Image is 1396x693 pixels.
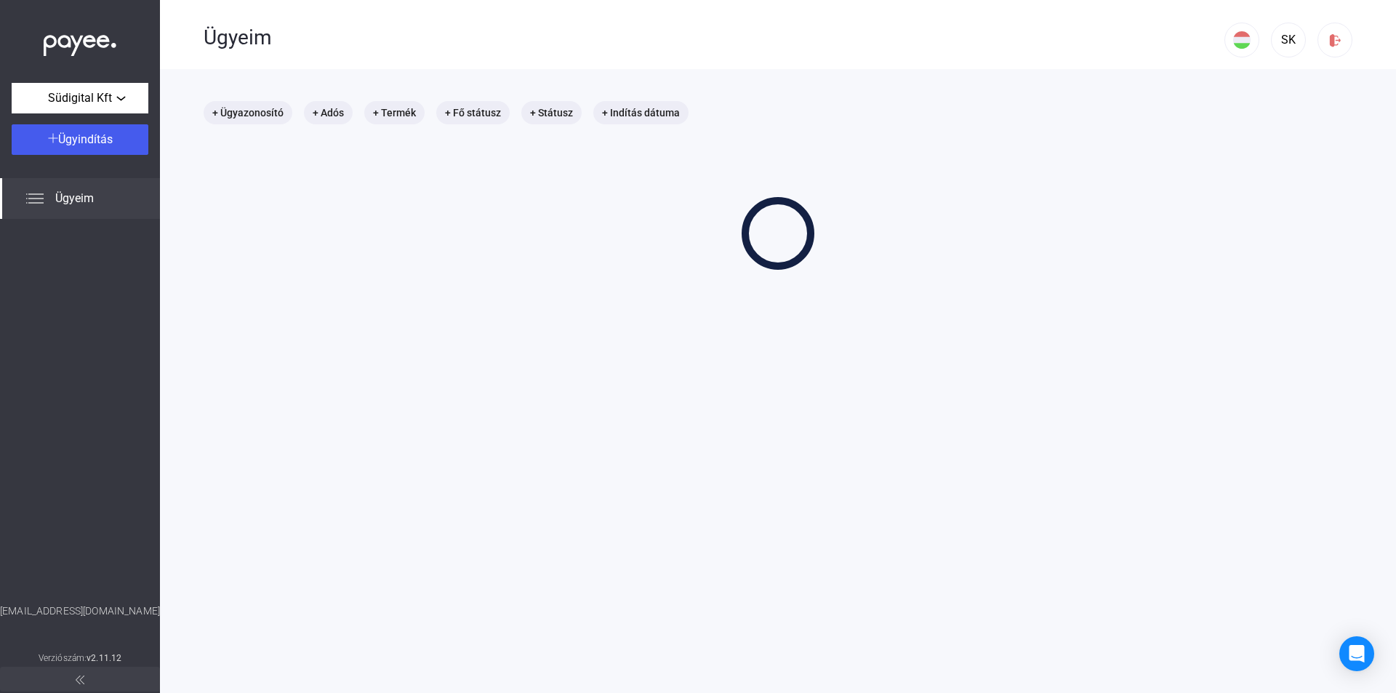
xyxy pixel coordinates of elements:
[44,27,116,57] img: white-payee-white-dot.svg
[204,25,1224,50] div: Ügyeim
[1233,31,1251,49] img: HU
[1224,23,1259,57] button: HU
[76,676,84,684] img: arrow-double-left-grey.svg
[12,124,148,155] button: Ügyindítás
[304,101,353,124] mat-chip: + Adós
[48,133,58,143] img: plus-white.svg
[593,101,689,124] mat-chip: + Indítás dátuma
[26,190,44,207] img: list.svg
[1271,23,1306,57] button: SK
[204,101,292,124] mat-chip: + Ügyazonosító
[48,89,112,107] span: Südigital Kft
[1339,636,1374,671] div: Open Intercom Messenger
[1317,23,1352,57] button: logout-red
[12,83,148,113] button: Südigital Kft
[58,132,113,146] span: Ügyindítás
[87,653,121,663] strong: v2.11.12
[364,101,425,124] mat-chip: + Termék
[55,190,94,207] span: Ügyeim
[436,101,510,124] mat-chip: + Fő státusz
[1276,31,1301,49] div: SK
[1328,33,1343,48] img: logout-red
[521,101,582,124] mat-chip: + Státusz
